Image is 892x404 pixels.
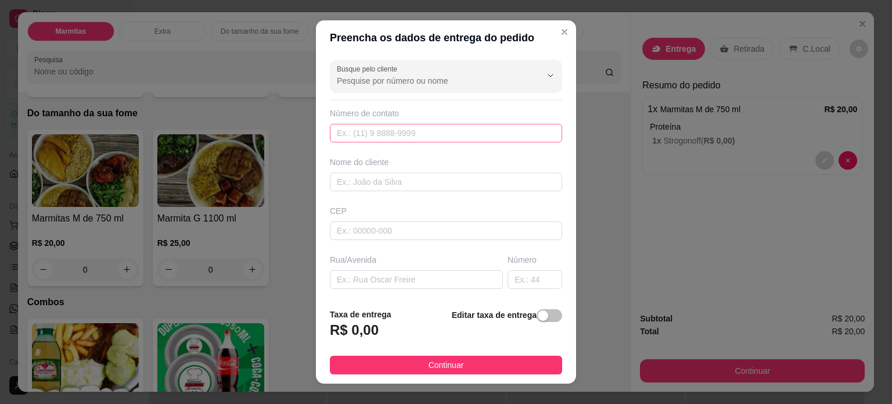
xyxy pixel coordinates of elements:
input: Ex.: Rua Oscar Freire [330,270,503,289]
button: Continuar [330,356,562,374]
div: CEP [330,205,562,217]
input: Ex.: João da Silva [330,173,562,191]
button: Close [555,23,574,41]
span: Continuar [429,359,464,371]
div: Nome do cliente [330,156,562,168]
strong: Taxa de entrega [330,310,391,319]
div: Número [508,254,562,266]
input: Busque pelo cliente [337,75,523,87]
header: Preencha os dados de entrega do pedido [316,20,576,55]
div: Número de contato [330,108,562,119]
input: Ex.: 00000-000 [330,221,562,240]
h3: R$ 0,00 [330,321,379,339]
input: Ex.: (11) 9 8888-9999 [330,124,562,142]
div: Rua/Avenida [330,254,503,266]
button: Show suggestions [541,66,560,85]
strong: Editar taxa de entrega [452,310,537,320]
label: Busque pelo cliente [337,64,401,74]
input: Ex.: 44 [508,270,562,289]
